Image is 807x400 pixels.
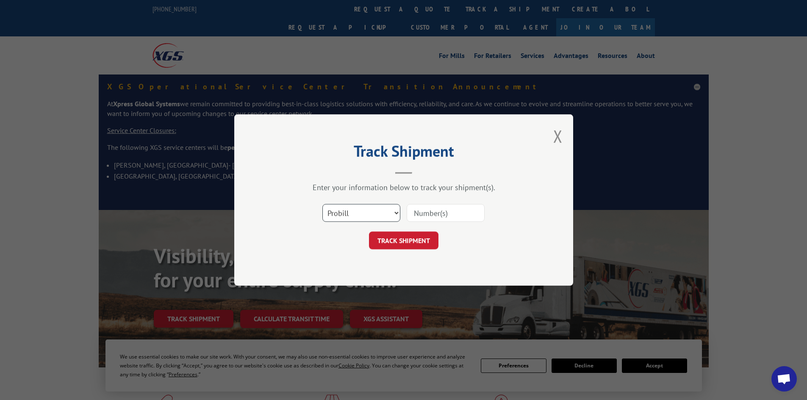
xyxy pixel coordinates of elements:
a: Open chat [771,366,797,392]
input: Number(s) [407,204,485,222]
button: TRACK SHIPMENT [369,232,438,249]
div: Enter your information below to track your shipment(s). [277,182,531,192]
h2: Track Shipment [277,145,531,161]
button: Close modal [553,125,563,147]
